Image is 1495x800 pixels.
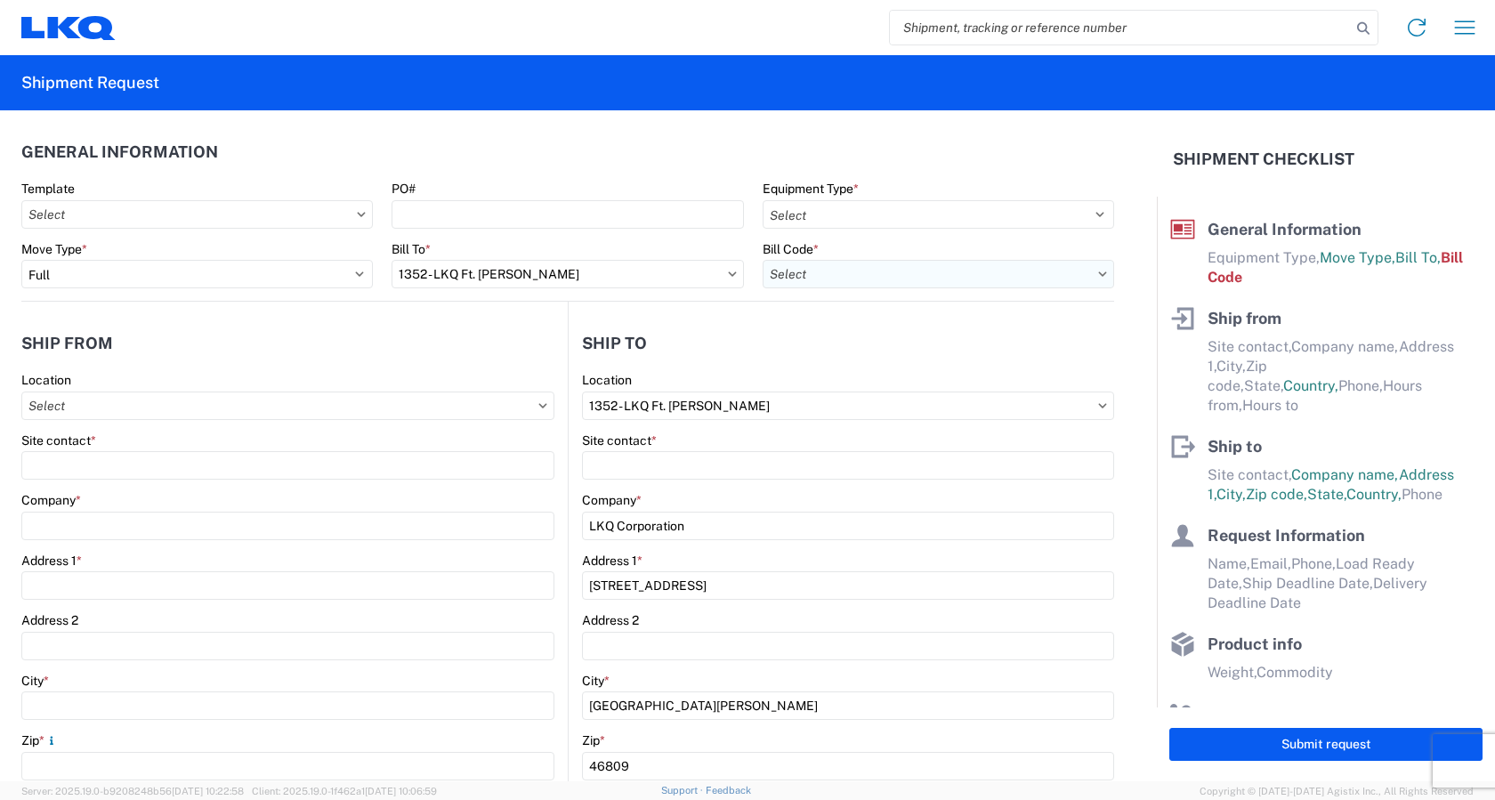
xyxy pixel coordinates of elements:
[1395,249,1441,266] span: Bill To,
[1244,377,1283,394] span: State,
[582,335,647,352] h2: Ship to
[21,241,87,257] label: Move Type
[763,181,859,197] label: Equipment Type
[1208,704,1254,723] span: Route
[1346,486,1402,503] span: Country,
[1242,575,1373,592] span: Ship Deadline Date,
[21,392,554,420] input: Select
[1291,466,1399,483] span: Company name,
[392,241,431,257] label: Bill To
[21,673,49,689] label: City
[21,492,81,508] label: Company
[1208,249,1320,266] span: Equipment Type,
[365,786,437,796] span: [DATE] 10:06:59
[1257,664,1333,681] span: Commodity
[21,372,71,388] label: Location
[1169,728,1483,761] button: Submit request
[1320,249,1395,266] span: Move Type,
[252,786,437,796] span: Client: 2025.19.0-1f462a1
[1200,783,1474,799] span: Copyright © [DATE]-[DATE] Agistix Inc., All Rights Reserved
[582,673,610,689] label: City
[172,786,244,796] span: [DATE] 10:22:58
[1283,377,1338,394] span: Country,
[1208,309,1281,327] span: Ship from
[21,553,82,569] label: Address 1
[1208,634,1302,653] span: Product info
[1246,486,1307,503] span: Zip code,
[582,392,1114,420] input: Select
[21,335,113,352] h2: Ship from
[763,260,1114,288] input: Select
[21,181,75,197] label: Template
[582,553,642,569] label: Address 1
[661,785,706,796] a: Support
[890,11,1351,44] input: Shipment, tracking or reference number
[763,241,819,257] label: Bill Code
[1208,437,1262,456] span: Ship to
[582,612,639,628] label: Address 2
[21,200,373,229] input: Select
[1208,220,1362,238] span: General Information
[1216,358,1246,375] span: City,
[392,181,416,197] label: PO#
[21,732,59,748] label: Zip
[1291,555,1336,572] span: Phone,
[21,612,78,628] label: Address 2
[392,260,743,288] input: Select
[582,492,642,508] label: Company
[1208,338,1291,355] span: Site contact,
[1291,338,1399,355] span: Company name,
[706,785,751,796] a: Feedback
[582,732,605,748] label: Zip
[582,432,657,448] label: Site contact
[1208,664,1257,681] span: Weight,
[21,72,159,93] h2: Shipment Request
[1208,466,1291,483] span: Site contact,
[1250,555,1291,572] span: Email,
[1216,486,1246,503] span: City,
[1173,149,1354,170] h2: Shipment Checklist
[1402,486,1442,503] span: Phone
[1242,397,1298,414] span: Hours to
[582,372,632,388] label: Location
[21,143,218,161] h2: General Information
[1208,555,1250,572] span: Name,
[1307,486,1346,503] span: State,
[1338,377,1383,394] span: Phone,
[21,786,244,796] span: Server: 2025.19.0-b9208248b56
[21,432,96,448] label: Site contact
[1208,526,1365,545] span: Request Information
